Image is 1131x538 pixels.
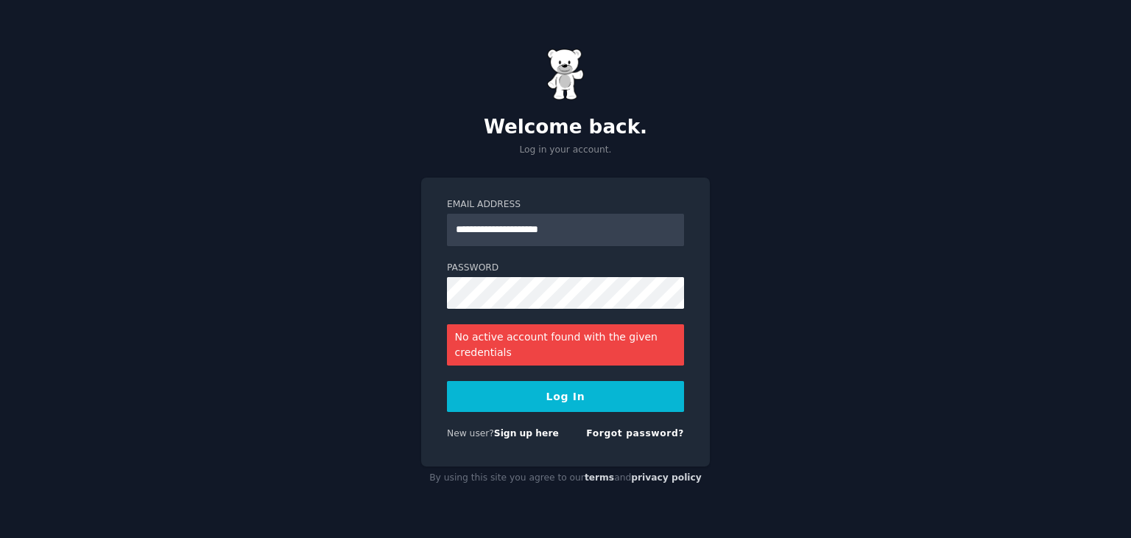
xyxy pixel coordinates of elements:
[421,467,710,490] div: By using this site you agree to our and
[447,428,494,439] span: New user?
[421,144,710,157] p: Log in your account.
[494,428,559,439] a: Sign up here
[585,472,614,483] a: terms
[547,49,584,100] img: Gummy Bear
[447,381,684,412] button: Log In
[421,116,710,139] h2: Welcome back.
[631,472,702,483] a: privacy policy
[447,262,684,275] label: Password
[586,428,684,439] a: Forgot password?
[447,324,684,366] div: No active account found with the given credentials
[447,198,684,212] label: Email Address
